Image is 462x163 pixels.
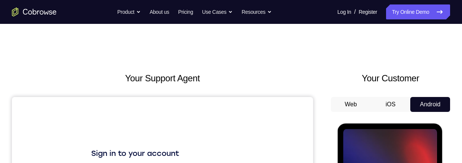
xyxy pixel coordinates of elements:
[79,136,222,151] button: Sign in with GitHub
[147,107,154,113] p: or
[331,72,450,85] h2: Your Customer
[150,4,169,19] a: About us
[242,4,272,19] button: Resources
[79,85,222,100] button: Sign in
[84,71,218,79] input: Enter your email
[79,118,222,133] button: Sign in with Google
[337,4,351,19] a: Log In
[202,4,233,19] button: Use Cases
[117,4,141,19] button: Product
[371,97,411,112] button: iOS
[354,7,356,16] span: /
[386,4,450,19] a: Try Online Demo
[131,140,182,147] div: Sign in with GitHub
[23,100,82,120] button: Tap to Start
[359,4,377,19] a: Register
[178,4,193,19] a: Pricing
[410,97,450,112] button: Android
[331,97,371,112] button: Web
[12,72,313,85] h2: Your Support Agent
[79,51,222,62] h1: Sign in to your account
[34,106,71,114] span: Tap to Start
[12,7,57,16] a: Go to the home page
[131,122,182,129] div: Sign in with Google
